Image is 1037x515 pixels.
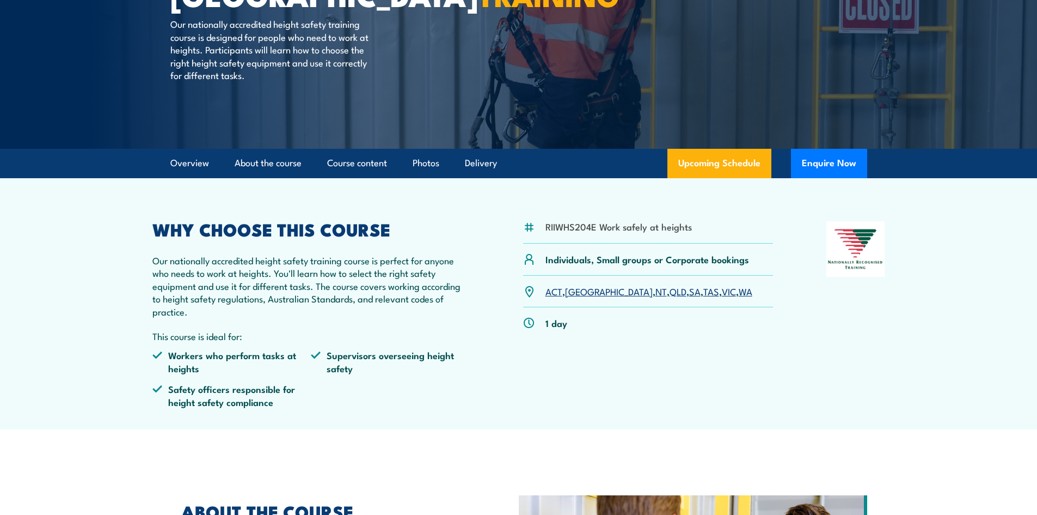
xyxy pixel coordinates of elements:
[545,285,752,298] p: , , , , , , ,
[545,284,562,298] a: ACT
[670,284,686,298] a: QLD
[311,349,470,374] li: Supervisors overseeing height safety
[152,383,311,408] li: Safety officers responsible for height safety compliance
[545,317,567,329] p: 1 day
[791,149,867,178] button: Enquire Now
[667,149,771,178] a: Upcoming Schedule
[235,149,302,178] a: About the course
[545,220,692,233] li: RIIWHS204E Work safely at heights
[152,349,311,374] li: Workers who perform tasks at heights
[170,17,369,81] p: Our nationally accredited height safety training course is designed for people who need to work a...
[689,284,701,298] a: SA
[545,253,749,265] p: Individuals, Small groups or Corporate bookings
[152,330,470,342] p: This course is ideal for:
[722,284,736,298] a: VIC
[170,149,209,178] a: Overview
[655,284,667,298] a: NT
[826,221,885,277] img: Nationally Recognised Training logo.
[565,284,653,298] a: [GEOGRAPHIC_DATA]
[465,149,497,178] a: Delivery
[152,221,470,237] h2: WHY CHOOSE THIS COURSE
[413,149,439,178] a: Photos
[327,149,387,178] a: Course content
[152,254,470,318] p: Our nationally accredited height safety training course is perfect for anyone who needs to work a...
[703,284,719,298] a: TAS
[739,284,752,298] a: WA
